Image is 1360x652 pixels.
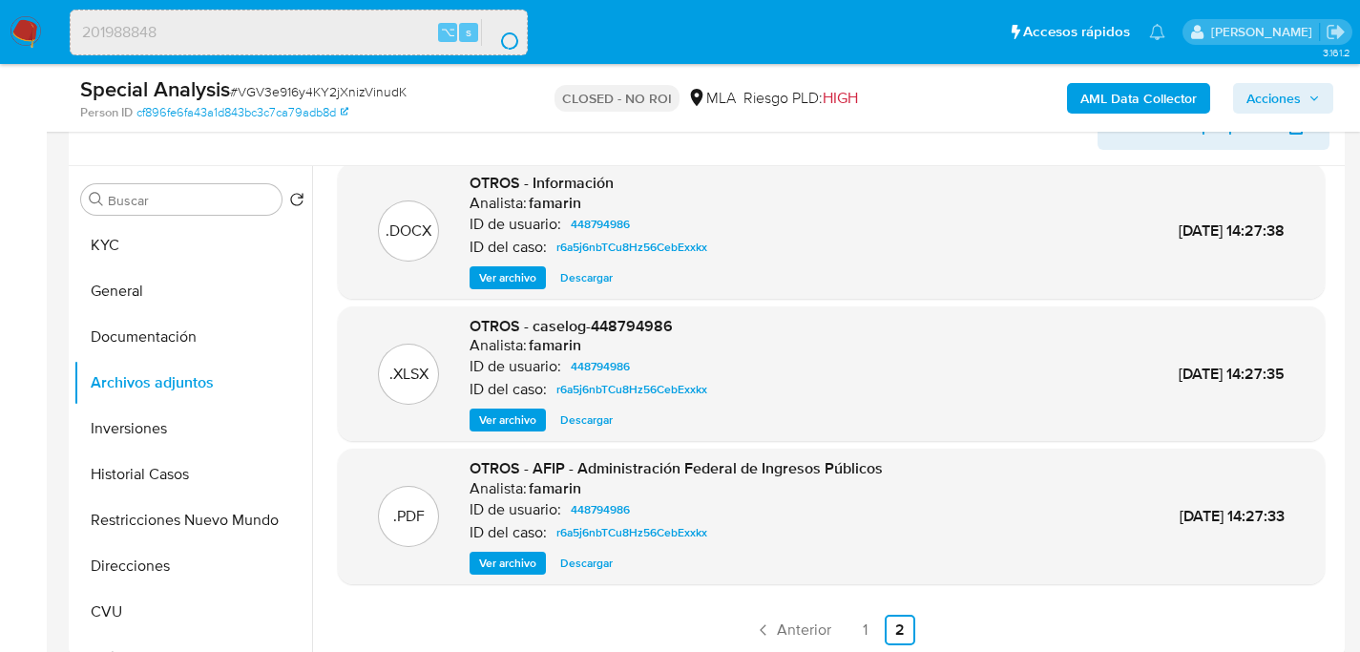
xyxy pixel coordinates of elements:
[549,378,715,401] a: r6a5j6nbTCu8Hz56CebExxkx
[389,364,429,385] p: .XLSX
[470,457,883,479] span: OTROS - AFIP - Administración Federal de Ingresos Públicos
[549,236,715,259] a: r6a5j6nbTCu8Hz56CebExxkx
[470,552,546,575] button: Ver archivo
[470,479,527,498] p: Analista:
[563,213,638,236] a: 448794986
[73,589,312,635] button: CVU
[479,554,536,573] span: Ver archivo
[1233,83,1333,114] button: Acciones
[73,452,312,497] button: Historial Casos
[560,268,613,287] span: Descargar
[470,357,561,376] p: ID de usuario:
[71,20,527,45] input: Buscar usuario o caso...
[1246,83,1301,114] span: Acciones
[466,23,471,41] span: s
[1323,45,1350,60] span: 3.161.2
[470,215,561,234] p: ID de usuario:
[73,497,312,543] button: Restricciones Nuevo Mundo
[80,104,133,121] b: Person ID
[289,192,304,213] button: Volver al orden por defecto
[1023,22,1130,42] span: Accesos rápidos
[551,409,622,431] button: Descargar
[850,615,881,645] a: Ir a la página 1
[470,266,546,289] button: Ver archivo
[73,314,312,360] button: Documentación
[386,221,431,242] p: .DOCX
[1179,363,1285,385] span: [DATE] 14:27:35
[554,85,680,112] p: CLOSED - NO ROI
[136,104,348,121] a: cf896fe6fa43a1d843bc3c7ca79adb8d
[470,315,673,337] span: OTROS - caselog-448794986
[563,498,638,521] a: 448794986
[1326,22,1346,42] a: Salir
[823,87,858,109] span: HIGH
[441,23,455,41] span: ⌥
[73,406,312,452] button: Inversiones
[743,88,858,109] span: Riesgo PLD:
[885,615,915,645] a: Ir a la página 2
[560,554,613,573] span: Descargar
[777,622,831,638] span: Anterior
[571,213,630,236] span: 448794986
[470,238,547,257] p: ID del caso:
[470,380,547,399] p: ID del caso:
[470,409,546,431] button: Ver archivo
[560,410,613,430] span: Descargar
[470,500,561,519] p: ID de usuario:
[571,355,630,378] span: 448794986
[1149,24,1165,40] a: Notificaciones
[746,615,839,645] a: Anterior
[529,194,581,213] h6: famarin
[479,268,536,287] span: Ver archivo
[108,192,274,209] input: Buscar
[549,521,715,544] a: r6a5j6nbTCu8Hz56CebExxkx
[73,268,312,314] button: General
[563,355,638,378] a: 448794986
[1067,83,1210,114] button: AML Data Collector
[556,378,707,401] span: r6a5j6nbTCu8Hz56CebExxkx
[338,615,1325,645] nav: Paginación
[479,410,536,430] span: Ver archivo
[230,82,407,101] span: # VGV3e916y4KY2jXnizVinudK
[481,19,520,46] button: search-icon
[84,117,244,137] h1: Información de Usuario
[529,479,581,498] h6: famarin
[470,172,614,194] span: OTROS - Información
[470,194,527,213] p: Analista:
[1180,505,1285,527] span: [DATE] 14:27:33
[571,498,630,521] span: 448794986
[470,336,527,355] p: Analista:
[470,523,547,542] p: ID del caso:
[529,336,581,355] h6: famarin
[73,360,312,406] button: Archivos adjuntos
[1211,23,1319,41] p: facundo.marin@mercadolibre.com
[551,552,622,575] button: Descargar
[551,266,622,289] button: Descargar
[73,543,312,589] button: Direcciones
[73,222,312,268] button: KYC
[1080,83,1197,114] b: AML Data Collector
[393,506,425,527] p: .PDF
[1179,220,1285,242] span: [DATE] 14:27:38
[89,192,104,207] button: Buscar
[556,521,707,544] span: r6a5j6nbTCu8Hz56CebExxkx
[687,88,736,109] div: MLA
[556,236,707,259] span: r6a5j6nbTCu8Hz56CebExxkx
[80,74,230,104] b: Special Analysis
